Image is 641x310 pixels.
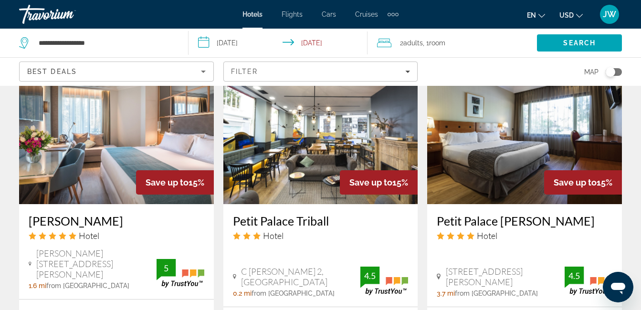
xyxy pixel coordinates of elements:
[231,68,258,75] span: Filter
[29,282,46,289] span: 1.6 mi
[559,11,574,19] span: USD
[157,262,176,274] div: 5
[403,39,423,47] span: Adults
[360,270,379,281] div: 4.5
[349,177,392,187] span: Save up to
[437,289,455,297] span: 3.7 mi
[233,289,252,297] span: 0.2 mi
[563,39,596,47] span: Search
[423,36,445,50] span: , 1
[79,230,99,241] span: Hotel
[46,282,129,289] span: from [GEOGRAPHIC_DATA]
[537,34,622,52] button: Search
[477,230,497,241] span: Hotel
[146,177,189,187] span: Save up to
[388,7,399,22] button: Extra navigation items
[437,214,612,228] a: Petit Palace [PERSON_NAME]
[597,4,622,24] button: User Menu
[282,10,303,18] a: Flights
[223,62,418,82] button: Filters
[189,29,368,57] button: Select check in and out date
[241,266,361,287] span: C [PERSON_NAME] 2, [GEOGRAPHIC_DATA]
[36,248,157,279] span: [PERSON_NAME][STREET_ADDRESS][PERSON_NAME]
[427,52,622,204] img: Petit Palace Arturo Soria
[242,10,263,18] a: Hotels
[19,52,214,204] img: Barceló Emperatriz
[29,230,204,241] div: 5 star Hotel
[340,170,418,195] div: 15%
[527,8,545,22] button: Change language
[360,267,408,295] img: TrustYou guest rating badge
[27,68,77,75] span: Best Deals
[136,170,214,195] div: 15%
[322,10,336,18] a: Cars
[27,66,206,77] mat-select: Sort by
[223,52,418,204] img: Petit Palace Triball
[584,65,599,79] span: Map
[38,36,174,50] input: Search hotel destination
[233,214,409,228] a: Petit Palace Triball
[565,267,612,295] img: TrustYou guest rating badge
[565,270,584,281] div: 4.5
[603,10,616,19] span: JW
[252,289,335,297] span: from [GEOGRAPHIC_DATA]
[599,68,622,76] button: Toggle map
[19,2,115,27] a: Travorium
[355,10,378,18] a: Cruises
[400,36,423,50] span: 2
[263,230,284,241] span: Hotel
[446,266,565,287] span: [STREET_ADDRESS][PERSON_NAME]
[603,272,633,302] iframe: Button to launch messaging window
[368,29,537,57] button: Travelers: 2 adults, 0 children
[437,230,612,241] div: 4 star Hotel
[554,177,597,187] span: Save up to
[233,230,409,241] div: 3 star Hotel
[29,214,204,228] a: [PERSON_NAME]
[429,39,445,47] span: Room
[157,259,204,287] img: TrustYou guest rating badge
[544,170,622,195] div: 15%
[559,8,583,22] button: Change currency
[455,289,538,297] span: from [GEOGRAPHIC_DATA]
[527,11,536,19] span: en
